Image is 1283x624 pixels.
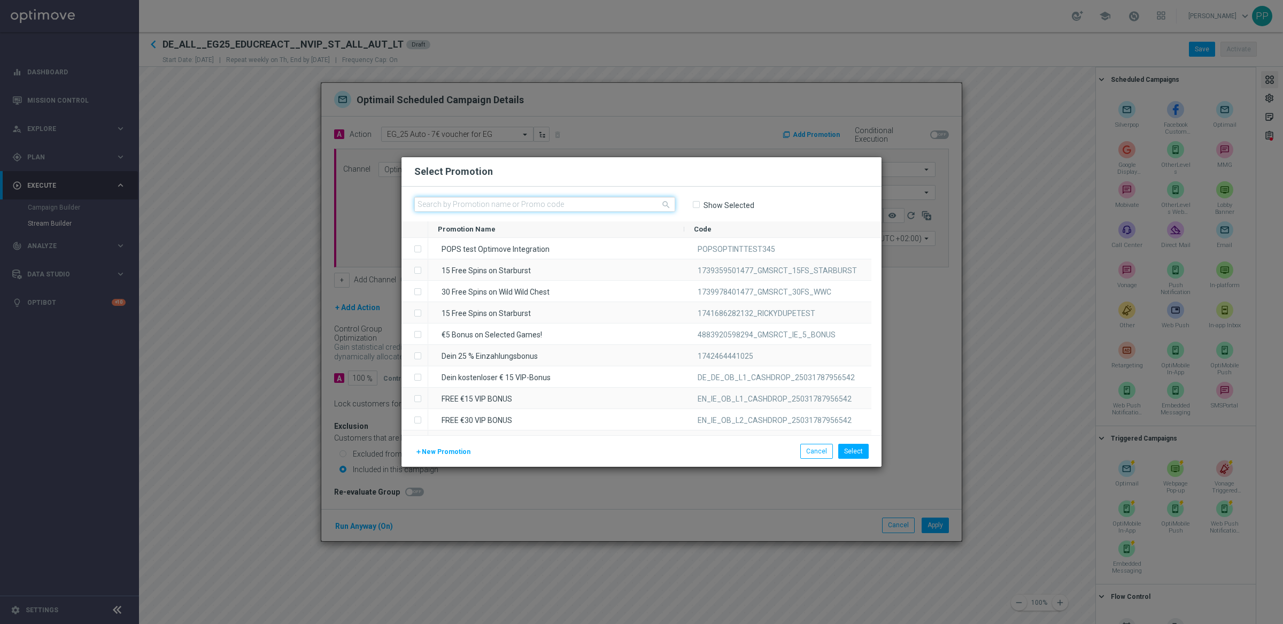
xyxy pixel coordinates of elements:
div: Press SPACE to select this row. [428,388,871,409]
span: 1739978401477_GMSRCT_30FS_WWC [698,288,831,296]
span: EN_IE_OB_L1_CASHDROP_25031787956542 [698,395,852,403]
div: Press SPACE to select this row. [428,366,871,388]
button: Cancel [800,444,833,459]
div: Press SPACE to select this row. [401,302,428,323]
div: Press SPACE to select this row. [401,345,428,366]
span: POPSOPTINTTEST345 [698,245,775,253]
div: €5 Bonus on Selected Games! [428,323,684,344]
div: Press SPACE to select this row. [428,430,871,452]
div: Press SPACE to select this row. [428,302,871,323]
div: Press SPACE to select this row. [401,238,428,259]
span: EN_IE_OB_L2_CASHDROP_25031787956542 [698,416,852,425]
div: 15 Free Spins on Starburst [428,302,684,323]
div: Press SPACE to select this row. [428,238,871,259]
i: add [415,449,422,455]
div: FREE €30 VIP BONUS [428,409,684,430]
div: Press SPACE to select this row. [401,281,428,302]
input: Search by Promotion name or Promo code [414,197,675,212]
label: Show Selected [703,201,754,210]
h2: Select Promotion [414,165,493,178]
span: 4883920598294_GMSRCT_IE_5_BONUS [698,330,836,339]
div: Press SPACE to select this row. [428,345,871,366]
div: 30 Free Spins on Wild Wild Chest [428,281,684,302]
button: Select [838,444,869,459]
div: Dein 25 % Einzahlungsbonus [428,345,684,366]
span: 1742464441025 [698,352,753,360]
span: Promotion Name [438,225,496,233]
div: Press SPACE to select this row. [401,259,428,281]
div: Dein kostenloser € 15 VIP-Bonus [428,366,684,387]
div: FREE €15 VIP BONUS [428,388,684,409]
span: DE_DE_OB_L1_CASHDROP_25031787956542 [698,373,855,382]
div: Press SPACE to select this row. [428,323,871,345]
span: New Promotion [422,448,470,456]
div: FREE €50 VIP BONUS [428,430,684,451]
div: Press SPACE to select this row. [401,388,428,409]
div: Press SPACE to select this row. [401,366,428,388]
div: Press SPACE to select this row. [401,323,428,345]
div: Press SPACE to select this row. [428,259,871,281]
span: Code [694,225,712,233]
div: Press SPACE to select this row. [428,281,871,302]
div: Press SPACE to select this row. [401,409,428,430]
div: Press SPACE to select this row. [401,430,428,452]
span: 1741686282132_RICKYDUPETEST [698,309,815,318]
div: 15 Free Spins on Starburst [428,259,684,280]
span: 1739359501477_GMSRCT_15FS_STARBURST [698,266,857,275]
div: Press SPACE to select this row. [428,409,871,430]
div: POPS test Optimove Integration [428,238,684,259]
button: New Promotion [414,446,472,458]
i: search [661,200,671,210]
